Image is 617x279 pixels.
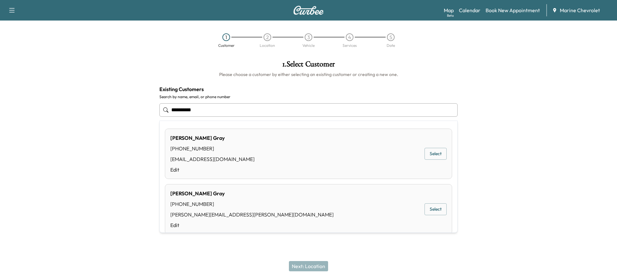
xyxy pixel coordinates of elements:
span: Marine Chevrolet [560,6,600,14]
div: [PERSON_NAME] Gray [170,134,255,142]
div: [PERSON_NAME][EMAIL_ADDRESS][PERSON_NAME][DOMAIN_NAME] [170,211,334,218]
button: Select [425,148,447,160]
h6: Please choose a customer by either selecting an existing customer or creating a new one. [159,71,458,78]
div: 2 [264,33,271,41]
div: [PHONE_NUMBER] [170,145,255,152]
div: 1 [222,33,230,41]
h4: Existing Customers [159,85,458,93]
div: [PERSON_NAME] Gray [170,190,334,197]
div: [PHONE_NUMBER] [170,200,334,208]
div: Date [387,44,395,47]
div: 5 [387,33,395,41]
div: 4 [346,33,353,41]
div: Location [260,44,275,47]
div: Beta [447,13,454,18]
a: Book New Appointment [486,6,540,14]
button: Select [425,203,447,215]
div: Vehicle [302,44,315,47]
label: Search by name, email, or phone number [159,94,458,99]
a: Edit [170,166,255,173]
div: 3 [305,33,312,41]
img: Curbee Logo [293,6,324,15]
div: [EMAIL_ADDRESS][DOMAIN_NAME] [170,155,255,163]
div: Customer [218,44,235,47]
div: Services [343,44,357,47]
a: Calendar [459,6,480,14]
a: Edit [170,221,334,229]
h1: 1 . Select Customer [159,60,458,71]
a: MapBeta [444,6,454,14]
